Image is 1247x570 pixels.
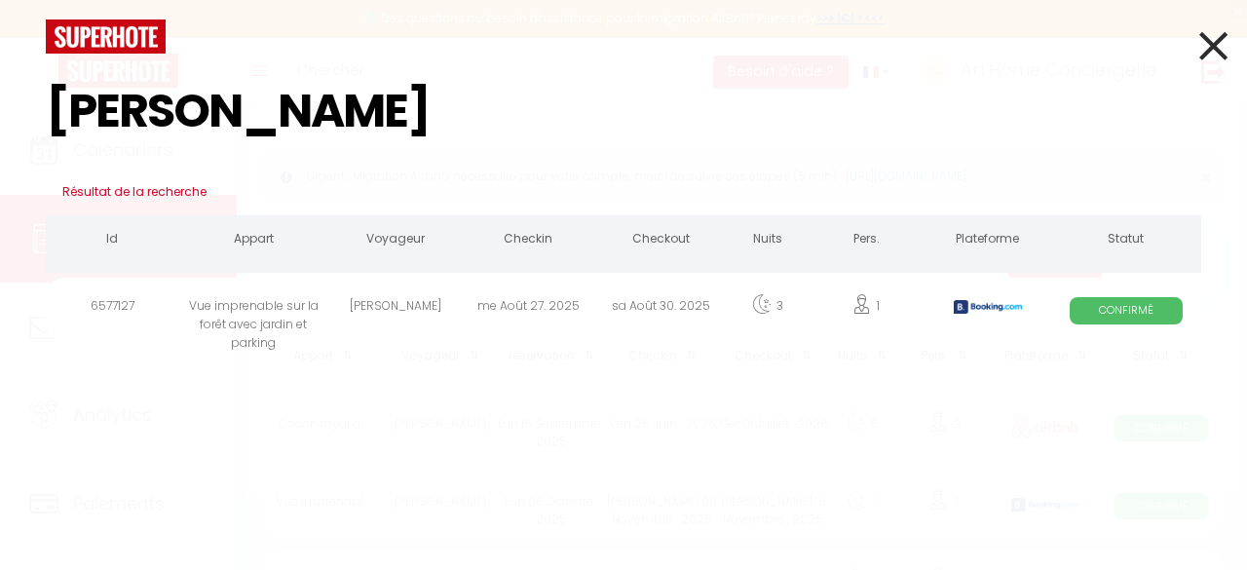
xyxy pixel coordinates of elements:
[178,215,328,268] th: Appart
[46,169,1201,215] h3: Résultat de la recherche
[462,278,594,341] div: me Août 27. 2025
[809,215,925,268] th: Pers.
[178,278,328,341] div: Vue imprenable sur la forêt avec jardin et parking
[46,278,178,341] div: 6577127
[46,215,178,268] th: Id
[728,215,809,268] th: Nuits
[728,278,809,341] div: 3
[1070,297,1183,323] span: Confirmé
[924,215,1050,268] th: Plateforme
[46,54,1201,169] input: Tapez pour rechercher...
[954,300,1022,315] img: booking2.png
[329,215,462,268] th: Voyageur
[1051,215,1201,268] th: Statut
[46,19,166,54] img: logo
[594,215,727,268] th: Checkout
[329,278,462,341] div: [PERSON_NAME]
[809,278,925,341] div: 1
[594,278,727,341] div: sa Août 30. 2025
[462,215,594,268] th: Checkin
